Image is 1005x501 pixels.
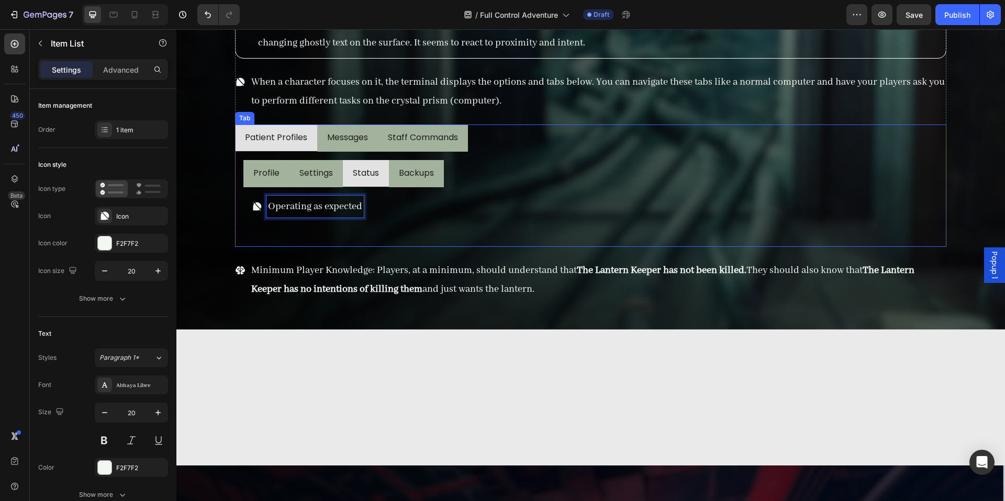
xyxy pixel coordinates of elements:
div: 1 item [116,126,165,135]
div: Font [38,380,51,390]
div: Open Intercom Messenger [969,450,995,475]
button: Show more [38,289,168,308]
span: Save [906,10,923,19]
div: Icon size [38,264,79,278]
p: Messages [151,101,192,116]
div: Beta [8,191,25,200]
div: Icon color [38,238,68,248]
p: Operating as expected [92,168,186,187]
span: Draft [594,10,609,19]
p: Patient Profiles [69,101,131,116]
div: Text [38,329,51,338]
p: Minimum Player Knowledge: Players, at a minimum, should understand that They should also know tha... [75,232,768,269]
div: 450 [10,111,25,120]
span: Popup 1 [813,222,823,249]
button: Paragraph 1* [95,348,168,367]
div: Size [38,405,66,419]
div: Icon type [38,184,65,193]
div: Rich Text Editor. Editing area: main [90,166,187,188]
div: Show more [79,293,128,304]
p: Status [176,136,203,152]
p: Staff Commands [211,101,282,116]
div: Icon [116,212,165,221]
p: Profile [77,136,103,152]
div: F2F7F2 [116,239,165,248]
strong: The Lantern Keeper has no intentions of killing them [75,235,738,266]
div: Undo/Redo [197,4,240,25]
span: / [475,9,478,20]
div: Abhaya Libre [116,381,165,390]
p: Backups [222,136,258,152]
p: Item List [51,37,140,50]
p: 7 [69,8,73,21]
p: Settings [52,64,81,75]
div: Rich Text Editor. Editing area: main [75,135,105,153]
div: F2F7F2 [116,463,165,473]
button: 7 [4,4,78,25]
button: Publish [935,4,979,25]
div: Tab [61,84,76,94]
div: Show more [79,489,128,500]
div: Rich Text Editor. Editing area: main [221,135,259,153]
iframe: Design area [176,29,1005,501]
div: Styles [38,353,57,362]
button: Save [897,4,931,25]
div: Color [38,463,54,472]
div: Order [38,125,55,134]
div: Icon style [38,160,66,169]
div: Rich Text Editor. Editing area: main [121,135,158,153]
div: Publish [944,9,970,20]
span: Full Control Adventure [480,9,558,20]
span: Paragraph 1* [99,353,139,362]
div: Rich Text Editor. Editing area: main [175,135,204,153]
div: Item management [38,101,92,110]
strong: The Lantern Keeper has not been killed. [400,235,570,247]
p: When a character focuses on it, the terminal displays the options and tabs below. You can navigat... [75,43,768,81]
p: Settings [123,136,157,152]
p: Advanced [103,64,139,75]
div: Icon [38,211,51,221]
